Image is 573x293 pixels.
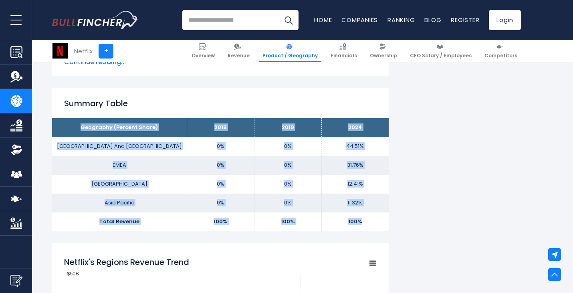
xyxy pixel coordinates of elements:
[52,156,187,175] td: EMEA
[192,53,215,59] span: Overview
[187,212,254,231] td: 100%
[228,53,250,59] span: Revenue
[321,156,389,175] td: 31.76%
[188,40,218,62] a: Overview
[187,156,254,175] td: 0%
[254,212,321,231] td: 100%
[64,97,377,109] h2: Summary Table
[254,194,321,212] td: 0%
[52,175,187,194] td: [GEOGRAPHIC_DATA]
[327,40,361,62] a: Financials
[321,194,389,212] td: 11.32%
[10,144,22,156] img: Ownership
[254,137,321,156] td: 0%
[52,137,187,156] td: [GEOGRAPHIC_DATA] And [GEOGRAPHIC_DATA]
[52,43,68,59] img: NFLX logo
[224,40,253,62] a: Revenue
[64,57,377,67] span: Continue reading...
[341,16,378,24] a: Companies
[366,40,401,62] a: Ownership
[52,194,187,212] td: Asia Pacific
[278,10,299,30] button: Search
[451,16,479,24] a: Register
[481,40,521,62] a: Competitors
[74,46,93,56] div: Netflix
[410,53,472,59] span: CEO Salary / Employees
[259,40,321,62] a: Product / Geography
[187,137,254,156] td: 0%
[331,53,357,59] span: Financials
[370,53,397,59] span: Ownership
[187,194,254,212] td: 0%
[484,53,517,59] span: Competitors
[321,175,389,194] td: 12.41%
[52,11,139,29] img: Bullfincher logo
[254,156,321,175] td: 0%
[52,11,138,29] a: Go to homepage
[99,44,113,59] a: +
[424,16,441,24] a: Blog
[187,118,254,137] th: 2018
[406,40,475,62] a: CEO Salary / Employees
[489,10,521,30] a: Login
[52,118,187,137] th: Geography (Percent Share)
[262,53,318,59] span: Product / Geography
[314,16,332,24] a: Home
[254,118,321,137] th: 2019
[254,175,321,194] td: 0%
[387,16,415,24] a: Ranking
[321,212,389,231] td: 100%
[321,137,389,156] td: 44.51%
[67,271,79,277] text: $50B
[187,175,254,194] td: 0%
[64,257,189,268] tspan: Netflix's Regions Revenue Trend
[321,118,389,137] th: 2024
[52,212,187,231] td: Total Revenue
